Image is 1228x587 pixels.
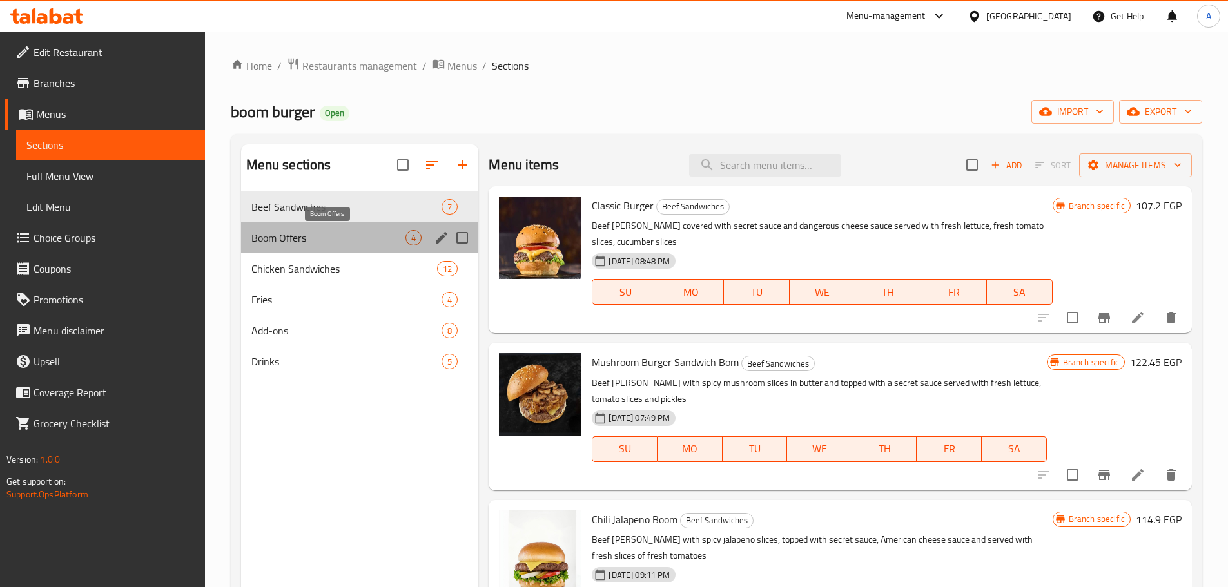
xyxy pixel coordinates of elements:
button: MO [658,279,724,305]
span: TU [729,283,785,302]
span: Drinks [251,354,442,369]
div: Fries4 [241,284,479,315]
p: Beef [PERSON_NAME] with spicy mushroom slices in butter and topped with a secret sauce served wit... [592,375,1046,407]
span: Menus [447,58,477,73]
span: FR [922,439,977,458]
span: Manage items [1089,157,1182,173]
span: import [1042,104,1104,120]
span: TH [861,283,916,302]
div: items [442,323,458,338]
span: FR [926,283,982,302]
div: Boom Offers4edit [241,222,479,253]
a: Branches [5,68,205,99]
span: Full Menu View [26,168,195,184]
span: Coupons [34,261,195,276]
div: Add-ons8 [241,315,479,346]
button: SU [592,436,658,462]
span: Select section first [1027,155,1079,175]
span: Upsell [34,354,195,369]
button: export [1119,100,1202,124]
button: TH [855,279,921,305]
span: 7 [442,201,457,213]
span: MO [663,439,717,458]
h6: 114.9 EGP [1136,510,1182,528]
button: FR [921,279,987,305]
span: export [1129,104,1192,120]
span: Select all sections [389,151,416,178]
span: Get support on: [6,473,66,490]
button: TU [723,436,788,462]
div: items [437,261,458,276]
span: A [1206,9,1211,23]
span: Add item [986,155,1027,175]
a: Coverage Report [5,377,205,408]
span: Open [320,108,349,119]
div: items [442,354,458,369]
div: [GEOGRAPHIC_DATA] [986,9,1071,23]
nav: Menu sections [241,186,479,382]
button: Branch-specific-item [1089,302,1120,333]
span: Select to update [1059,304,1086,331]
button: import [1031,100,1114,124]
span: Coverage Report [34,385,195,400]
div: Open [320,106,349,121]
span: Menus [36,106,195,122]
div: items [442,199,458,215]
span: Sections [26,137,195,153]
span: Beef Sandwiches [657,199,729,214]
h2: Menu items [489,155,559,175]
div: Beef Sandwiches [251,199,442,215]
div: Beef Sandwiches [680,513,754,528]
a: Edit menu item [1130,310,1145,325]
button: Manage items [1079,153,1192,177]
p: Beef [PERSON_NAME] with spicy jalapeno slices, topped with secret sauce, American cheese sauce an... [592,532,1052,564]
img: Mushroom Burger Sandwich Bom [499,353,581,436]
button: TH [852,436,917,462]
span: TU [728,439,783,458]
span: Grocery Checklist [34,416,195,431]
span: Edit Restaurant [34,44,195,60]
span: SU [598,283,653,302]
span: Branch specific [1064,200,1130,212]
a: Upsell [5,346,205,377]
span: Beef Sandwiches [742,356,814,371]
h2: Menu sections [246,155,331,175]
span: Version: [6,451,38,468]
div: Beef Sandwiches7 [241,191,479,222]
span: TH [857,439,912,458]
span: Select section [959,151,986,178]
div: Menu-management [846,8,926,24]
p: Beef [PERSON_NAME] covered with secret sauce and dangerous cheese sauce served with fresh lettuce... [592,218,1052,250]
h6: 107.2 EGP [1136,197,1182,215]
span: Choice Groups [34,230,195,245]
li: / [482,58,487,73]
span: Branch specific [1058,356,1124,369]
div: Chicken Sandwiches [251,261,438,276]
span: [DATE] 08:48 PM [603,255,675,267]
span: Add-ons [251,323,442,338]
span: [DATE] 09:11 PM [603,569,675,581]
button: Add section [447,149,478,180]
span: [DATE] 07:49 PM [603,412,675,424]
a: Menus [5,99,205,130]
a: Edit menu item [1130,467,1145,483]
button: SA [987,279,1053,305]
a: Restaurants management [287,57,417,74]
span: Beef Sandwiches [681,513,753,528]
span: 4 [406,232,421,244]
span: Sections [492,58,529,73]
span: MO [663,283,719,302]
span: Mushroom Burger Sandwich Bom [592,352,739,372]
span: SA [987,439,1042,458]
img: Classic Burger [499,197,581,279]
button: edit [432,228,451,247]
li: / [277,58,282,73]
span: SU [598,439,652,458]
div: Beef Sandwiches [656,199,730,215]
a: Support.OpsPlatform [6,486,88,503]
a: Sections [16,130,205,160]
span: Sort sections [416,149,447,180]
a: Home [231,58,272,73]
h6: 122.45 EGP [1130,353,1182,371]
